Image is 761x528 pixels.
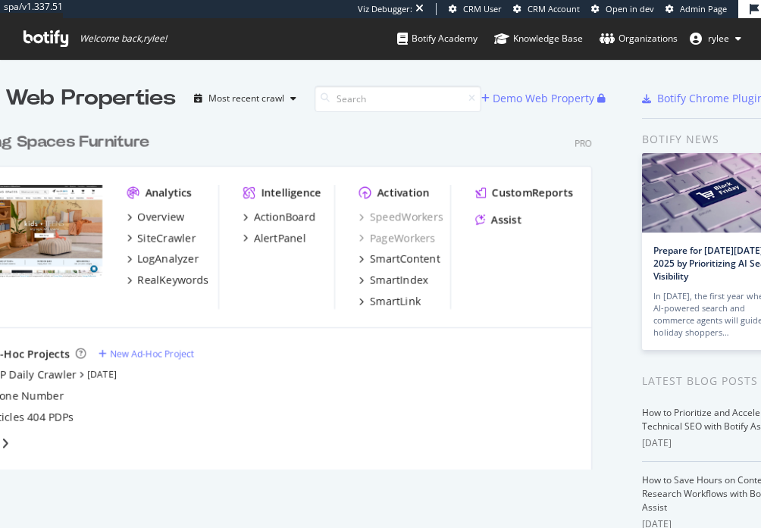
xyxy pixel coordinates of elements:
[254,230,306,245] div: AlertPanel
[359,230,436,245] a: PageWorkers
[137,209,184,224] div: Overview
[87,368,117,381] a: [DATE]
[475,185,573,200] a: CustomReports
[127,273,208,288] a: RealKeywords
[678,27,753,51] button: rylee
[254,209,316,224] div: ActionBoard
[575,137,592,150] div: Pro
[397,31,478,46] div: Botify Academy
[243,209,316,224] a: ActionBoard
[370,273,428,288] div: SmartIndex
[463,3,502,14] span: CRM User
[110,347,194,360] div: New Ad-Hoc Project
[600,31,678,46] div: Organizations
[145,185,192,200] div: Analytics
[127,230,196,245] a: SiteCrawler
[359,209,443,224] a: SpeedWorkers
[591,3,654,15] a: Open in dev
[513,3,580,15] a: CRM Account
[359,252,440,267] a: SmartContent
[481,92,597,105] a: Demo Web Property
[99,347,194,360] a: New Ad-Hoc Project
[492,185,573,200] div: CustomReports
[359,273,428,288] a: SmartIndex
[208,94,284,103] div: Most recent crawl
[481,86,597,111] button: Demo Web Property
[127,209,184,224] a: Overview
[137,252,199,267] div: LogAnalyzer
[243,230,306,245] a: AlertPanel
[708,32,729,45] span: rylee
[494,18,583,59] a: Knowledge Base
[359,294,421,309] a: SmartLink
[137,230,196,245] div: SiteCrawler
[261,185,321,200] div: Intelligence
[475,212,521,227] a: Assist
[188,86,302,111] button: Most recent crawl
[397,18,478,59] a: Botify Academy
[377,185,430,200] div: Activation
[315,86,481,112] input: Search
[449,3,502,15] a: CRM User
[493,91,594,106] div: Demo Web Property
[680,3,727,14] span: Admin Page
[494,31,583,46] div: Knowledge Base
[137,273,208,288] div: RealKeywords
[606,3,654,14] span: Open in dev
[665,3,727,15] a: Admin Page
[370,294,421,309] div: SmartLink
[600,18,678,59] a: Organizations
[370,252,440,267] div: SmartContent
[80,33,167,45] span: Welcome back, rylee !
[528,3,580,14] span: CRM Account
[491,212,521,227] div: Assist
[358,3,412,15] div: Viz Debugger:
[127,252,199,267] a: LogAnalyzer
